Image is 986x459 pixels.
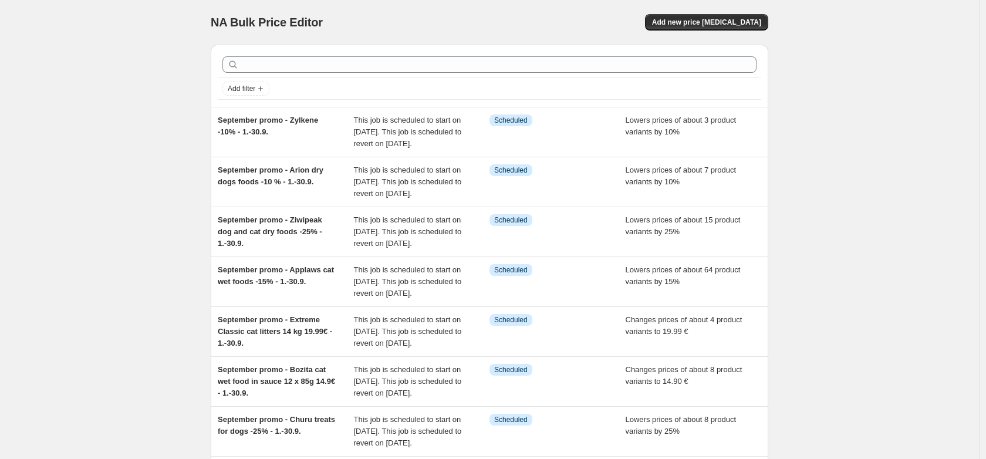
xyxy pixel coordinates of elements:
[626,265,741,286] span: Lowers prices of about 64 product variants by 15%
[494,116,528,125] span: Scheduled
[354,116,462,148] span: This job is scheduled to start on [DATE]. This job is scheduled to revert on [DATE].
[218,365,335,397] span: September promo - Bozita cat wet food in sauce 12 x 85g 14.9€ - 1.-30.9.
[218,215,322,248] span: September promo - Ziwipeak dog and cat dry foods -25% - 1.-30.9.
[354,265,462,298] span: This job is scheduled to start on [DATE]. This job is scheduled to revert on [DATE].
[211,16,323,29] span: NA Bulk Price Editor
[626,315,742,336] span: Changes prices of about 4 product variants to 19.99 €
[494,166,528,175] span: Scheduled
[494,415,528,424] span: Scheduled
[626,365,742,386] span: Changes prices of about 8 product variants to 14.90 €
[354,365,462,397] span: This job is scheduled to start on [DATE]. This job is scheduled to revert on [DATE].
[626,116,737,136] span: Lowers prices of about 3 product variants by 10%
[354,215,462,248] span: This job is scheduled to start on [DATE]. This job is scheduled to revert on [DATE].
[228,84,255,93] span: Add filter
[354,415,462,447] span: This job is scheduled to start on [DATE]. This job is scheduled to revert on [DATE].
[218,166,323,186] span: September promo - Arion dry dogs foods -10 % - 1.-30.9.
[218,265,334,286] span: September promo - Applaws cat wet foods -15% - 1.-30.9.
[652,18,761,27] span: Add new price [MEDICAL_DATA]
[218,415,335,436] span: September promo - Churu treats for dogs -25% - 1.-30.9.
[645,14,768,31] button: Add new price [MEDICAL_DATA]
[494,215,528,225] span: Scheduled
[354,166,462,198] span: This job is scheduled to start on [DATE]. This job is scheduled to revert on [DATE].
[494,365,528,374] span: Scheduled
[494,315,528,325] span: Scheduled
[626,215,741,236] span: Lowers prices of about 15 product variants by 25%
[222,82,269,96] button: Add filter
[354,315,462,347] span: This job is scheduled to start on [DATE]. This job is scheduled to revert on [DATE].
[218,116,318,136] span: September promo - Zylkene -10% - 1.-30.9.
[626,415,737,436] span: Lowers prices of about 8 product variants by 25%
[626,166,737,186] span: Lowers prices of about 7 product variants by 10%
[494,265,528,275] span: Scheduled
[218,315,332,347] span: September promo - Extreme Classic cat litters 14 kg 19.99€ - 1.-30.9.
